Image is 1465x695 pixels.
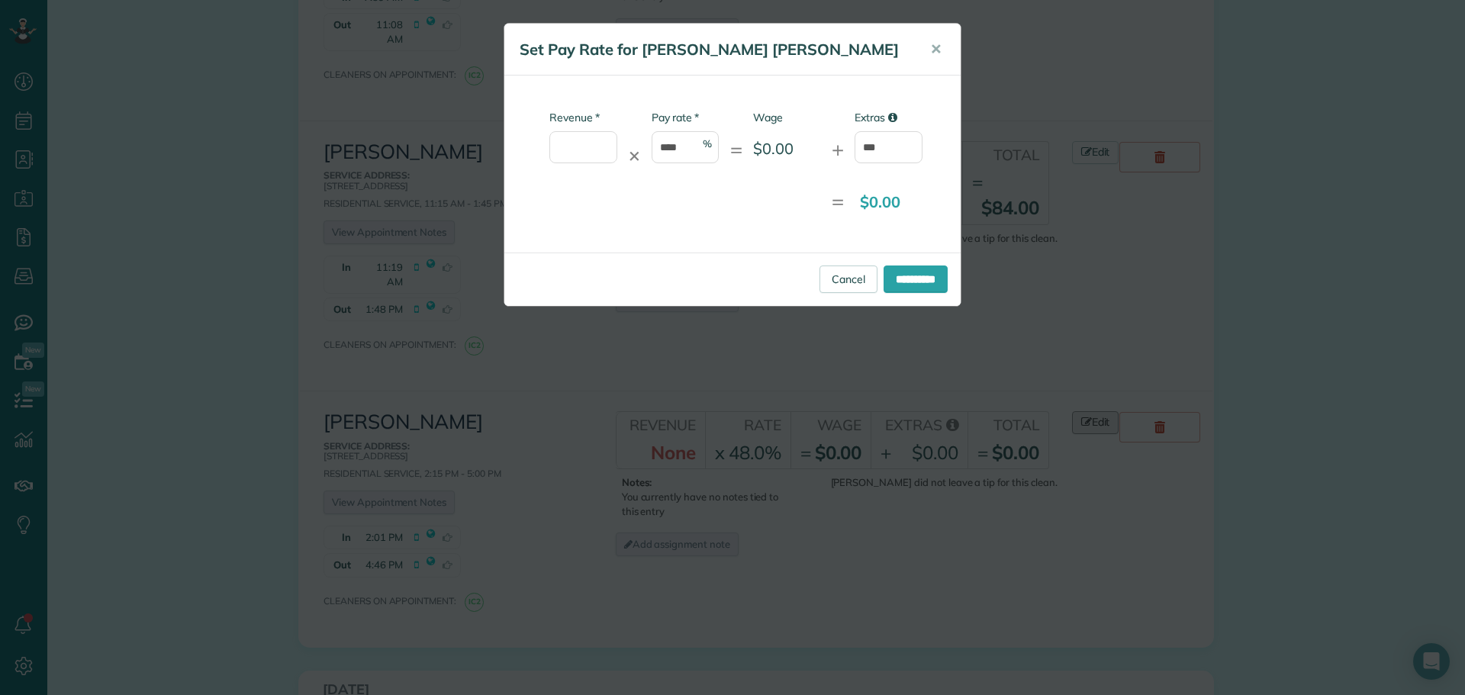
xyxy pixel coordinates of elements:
[821,186,855,217] div: =
[860,192,900,211] strong: $0.00
[652,110,699,125] label: Pay rate
[549,110,599,125] label: Revenue
[821,134,855,165] div: +
[703,137,712,151] span: %
[617,145,651,167] div: ✕
[753,137,821,159] div: $0.00
[819,265,877,293] a: Cancel
[855,110,922,125] label: Extras
[753,110,821,125] label: Wage
[719,134,752,165] div: =
[930,40,942,58] span: ✕
[520,39,909,60] h5: Set Pay Rate for [PERSON_NAME] [PERSON_NAME]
